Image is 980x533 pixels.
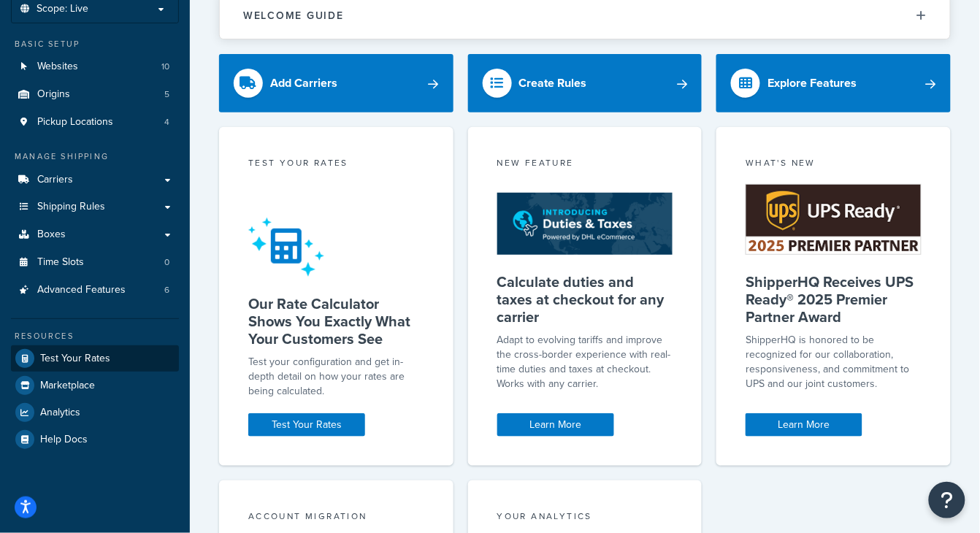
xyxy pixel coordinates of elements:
[11,81,179,108] li: Origins
[11,277,179,304] li: Advanced Features
[11,345,179,372] a: Test Your Rates
[497,413,614,437] a: Learn More
[11,81,179,108] a: Origins5
[37,88,70,101] span: Origins
[497,273,673,326] h5: Calculate duties and taxes at checkout for any carrier
[11,109,179,136] a: Pickup Locations4
[248,156,424,173] div: Test your rates
[716,54,951,112] a: Explore Features
[164,256,169,269] span: 0
[11,277,179,304] a: Advanced Features6
[11,426,179,453] a: Help Docs
[746,333,922,391] p: ShipperHQ is honored to be recognized for our collaboration, responsiveness, and commitment to UP...
[11,166,179,193] a: Carriers
[40,407,80,419] span: Analytics
[767,73,857,93] div: Explore Features
[468,54,703,112] a: Create Rules
[40,380,95,392] span: Marketplace
[11,249,179,276] li: Time Slots
[248,355,424,399] div: Test your configuration and get in-depth detail on how your rates are being calculated.
[519,73,587,93] div: Create Rules
[248,295,424,348] h5: Our Rate Calculator Shows You Exactly What Your Customers See
[11,193,179,221] a: Shipping Rules
[40,353,110,365] span: Test Your Rates
[497,510,673,526] div: Your Analytics
[929,482,965,518] button: Open Resource Center
[270,73,337,93] div: Add Carriers
[11,249,179,276] a: Time Slots0
[164,116,169,129] span: 4
[746,413,862,437] a: Learn More
[37,61,78,73] span: Websites
[164,284,169,296] span: 6
[243,10,344,21] h2: Welcome Guide
[37,174,73,186] span: Carriers
[11,330,179,342] div: Resources
[497,333,673,391] p: Adapt to evolving tariffs and improve the cross-border experience with real-time duties and taxes...
[40,434,88,446] span: Help Docs
[164,88,169,101] span: 5
[161,61,169,73] span: 10
[248,510,424,526] div: Account Migration
[11,399,179,426] a: Analytics
[37,3,88,15] span: Scope: Live
[746,273,922,326] h5: ShipperHQ Receives UPS Ready® 2025 Premier Partner Award
[11,109,179,136] li: Pickup Locations
[497,156,673,173] div: New Feature
[37,116,113,129] span: Pickup Locations
[248,413,365,437] a: Test Your Rates
[11,221,179,248] a: Boxes
[219,54,453,112] a: Add Carriers
[11,372,179,399] a: Marketplace
[11,38,179,50] div: Basic Setup
[37,229,66,241] span: Boxes
[11,53,179,80] li: Websites
[37,284,126,296] span: Advanced Features
[11,150,179,163] div: Manage Shipping
[37,201,105,213] span: Shipping Rules
[37,256,84,269] span: Time Slots
[746,156,922,173] div: What's New
[11,53,179,80] a: Websites10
